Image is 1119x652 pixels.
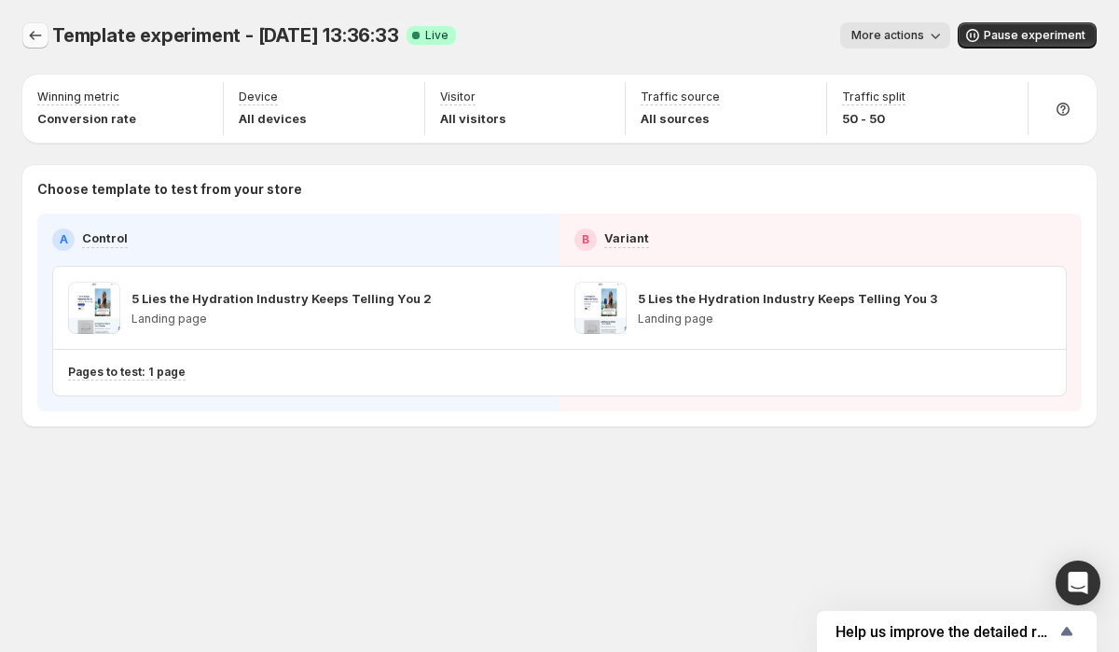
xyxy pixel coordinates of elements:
span: Help us improve the detailed report for A/B campaigns [836,623,1056,641]
button: Pause experiment [958,22,1097,49]
p: Pages to test: 1 page [68,365,186,380]
p: Winning metric [37,90,119,104]
p: Conversion rate [37,109,136,128]
p: 5 Lies the Hydration Industry Keeps Telling You 2 [131,289,432,308]
p: Variant [604,229,649,247]
p: All sources [641,109,720,128]
p: All devices [239,109,307,128]
div: Open Intercom Messenger [1056,561,1100,605]
p: Choose template to test from your store [37,180,1082,199]
img: 5 Lies the Hydration Industry Keeps Telling You 3 [574,282,627,334]
button: Experiments [22,22,48,49]
p: Device [239,90,278,104]
p: Visitor [440,90,476,104]
p: Control [82,229,128,247]
span: Template experiment - [DATE] 13:36:33 [52,24,399,47]
p: Landing page [131,312,432,326]
button: More actions [840,22,950,49]
img: 5 Lies the Hydration Industry Keeps Telling You 2 [68,282,120,334]
span: Pause experiment [984,28,1085,43]
p: 5 Lies the Hydration Industry Keeps Telling You 3 [638,289,937,308]
p: Traffic split [842,90,905,104]
h2: B [582,232,589,247]
h2: A [60,232,68,247]
p: Traffic source [641,90,720,104]
p: Landing page [638,312,937,326]
p: 50 - 50 [842,109,905,128]
p: All visitors [440,109,506,128]
span: More actions [851,28,924,43]
button: Show survey - Help us improve the detailed report for A/B campaigns [836,620,1078,643]
span: Live [425,28,449,43]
